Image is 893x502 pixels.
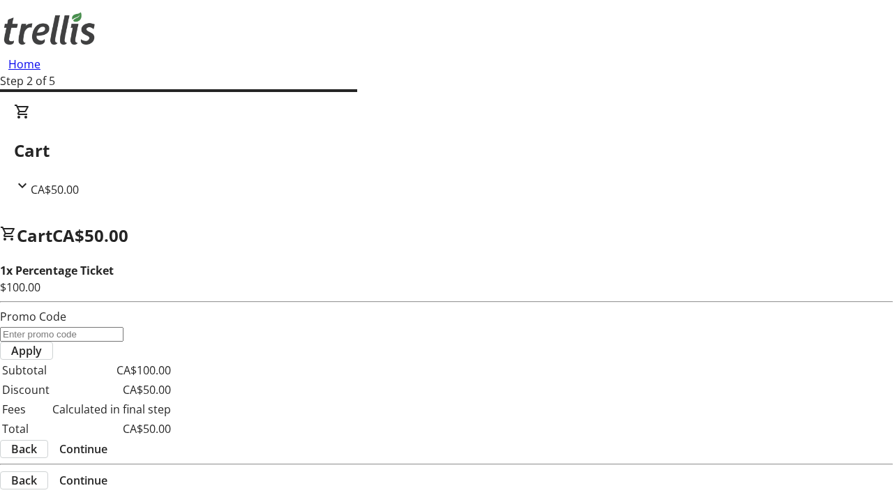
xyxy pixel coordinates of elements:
td: Fees [1,400,50,418]
span: Continue [59,472,107,489]
span: CA$50.00 [31,182,79,197]
span: CA$50.00 [52,224,128,247]
span: Continue [59,441,107,457]
td: Discount [1,381,50,399]
span: Back [11,472,37,489]
button: Continue [48,441,119,457]
td: Calculated in final step [52,400,172,418]
span: Cart [17,224,52,247]
button: Continue [48,472,119,489]
td: CA$50.00 [52,381,172,399]
span: Apply [11,342,42,359]
div: CartCA$50.00 [14,103,879,198]
td: Subtotal [1,361,50,379]
td: CA$100.00 [52,361,172,379]
h2: Cart [14,138,879,163]
span: Back [11,441,37,457]
td: Total [1,420,50,438]
td: CA$50.00 [52,420,172,438]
